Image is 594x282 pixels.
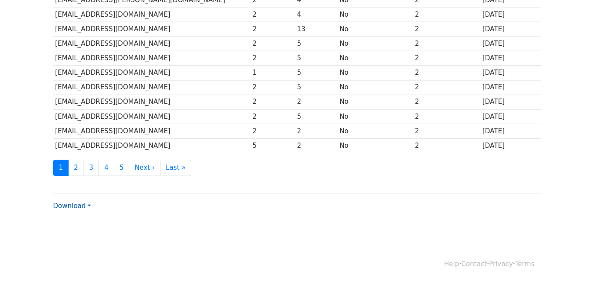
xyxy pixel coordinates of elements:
td: No [337,66,412,80]
td: 2 [413,7,480,22]
td: 2 [295,138,338,153]
td: 2 [250,124,295,138]
td: [EMAIL_ADDRESS][DOMAIN_NAME] [53,22,251,37]
td: 2 [295,95,338,109]
td: 5 [295,51,338,66]
td: 2 [413,22,480,37]
td: 2 [250,22,295,37]
td: 2 [413,80,480,95]
td: 2 [413,124,480,138]
a: 3 [84,160,99,176]
td: 5 [295,66,338,80]
td: [EMAIL_ADDRESS][DOMAIN_NAME] [53,80,251,95]
td: 5 [250,138,295,153]
td: 2 [250,95,295,109]
td: 13 [295,22,338,37]
td: [DATE] [480,22,541,37]
td: [DATE] [480,109,541,124]
a: Privacy [489,260,513,268]
td: No [337,138,412,153]
td: [DATE] [480,37,541,51]
td: 4 [295,7,338,22]
a: Contact [461,260,487,268]
a: 5 [114,160,130,176]
td: 2 [413,95,480,109]
td: [EMAIL_ADDRESS][DOMAIN_NAME] [53,95,251,109]
td: No [337,51,412,66]
a: Last » [160,160,191,176]
td: 5 [295,109,338,124]
td: [DATE] [480,95,541,109]
td: [DATE] [480,138,541,153]
td: No [337,109,412,124]
td: No [337,22,412,37]
td: [EMAIL_ADDRESS][DOMAIN_NAME] [53,138,251,153]
td: 1 [250,66,295,80]
a: Terms [515,260,534,268]
iframe: Chat Widget [550,240,594,282]
td: [EMAIL_ADDRESS][DOMAIN_NAME] [53,124,251,138]
td: [EMAIL_ADDRESS][DOMAIN_NAME] [53,51,251,66]
a: 2 [68,160,84,176]
td: [DATE] [480,80,541,95]
td: [DATE] [480,51,541,66]
td: 2 [413,51,480,66]
td: No [337,7,412,22]
td: [EMAIL_ADDRESS][DOMAIN_NAME] [53,37,251,51]
td: 2 [250,51,295,66]
td: [DATE] [480,7,541,22]
td: [DATE] [480,124,541,138]
td: No [337,80,412,95]
a: 1 [53,160,69,176]
a: 4 [98,160,114,176]
td: 2 [413,109,480,124]
td: 2 [295,124,338,138]
td: 2 [250,37,295,51]
td: 2 [413,66,480,80]
td: 2 [413,37,480,51]
td: 5 [295,80,338,95]
td: 2 [250,109,295,124]
td: [DATE] [480,66,541,80]
a: Next › [129,160,160,176]
td: [EMAIL_ADDRESS][DOMAIN_NAME] [53,109,251,124]
td: No [337,37,412,51]
a: Download [53,202,91,210]
td: No [337,124,412,138]
td: 2 [250,80,295,95]
td: 5 [295,37,338,51]
td: 2 [250,7,295,22]
td: 2 [413,138,480,153]
td: [EMAIL_ADDRESS][DOMAIN_NAME] [53,66,251,80]
a: Help [444,260,459,268]
td: No [337,95,412,109]
td: [EMAIL_ADDRESS][DOMAIN_NAME] [53,7,251,22]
